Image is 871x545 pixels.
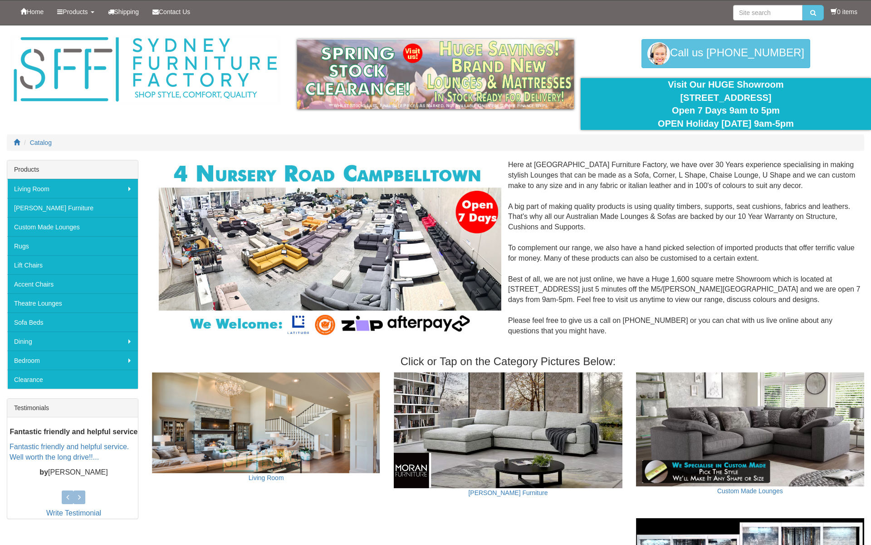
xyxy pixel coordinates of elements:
img: Sydney Furniture Factory [9,35,281,105]
b: Fantastic friendly and helpful service [10,428,138,436]
a: Contact Us [146,0,197,23]
a: Fantastic friendly and helpful service. Well worth the long drive!!... [10,443,129,461]
img: Moran Furniture [394,372,622,488]
h3: Click or Tap on the Category Pictures Below: [152,356,864,367]
li: 0 items [831,7,857,16]
div: Products [7,160,138,179]
a: Write Testimonial [46,509,101,517]
span: Home [27,8,44,15]
span: Contact Us [159,8,190,15]
img: Corner Modular Lounges [159,160,501,338]
a: Sofa Beds [7,312,138,332]
a: [PERSON_NAME] Furniture [7,198,138,217]
p: [PERSON_NAME] [10,467,138,478]
a: Custom Made Lounges [717,487,783,495]
a: Bedroom [7,351,138,370]
div: Testimonials [7,399,138,417]
b: by [39,468,48,476]
a: [PERSON_NAME] Furniture [468,489,548,496]
a: Shipping [101,0,146,23]
a: Dining [7,332,138,351]
a: Rugs [7,236,138,255]
a: Theatre Lounges [7,293,138,312]
a: Living Room [249,474,284,481]
span: Products [63,8,88,15]
span: Shipping [114,8,139,15]
a: Lift Chairs [7,255,138,274]
img: spring-sale.gif [297,39,574,109]
a: Products [50,0,101,23]
a: Home [14,0,50,23]
img: Living Room [152,372,380,473]
img: Custom Made Lounges [636,372,864,487]
a: Custom Made Lounges [7,217,138,236]
div: Visit Our HUGE Showroom [STREET_ADDRESS] Open 7 Days 9am to 5pm OPEN Holiday [DATE] 9am-5pm [587,78,864,130]
a: Accent Chairs [7,274,138,293]
input: Site search [733,5,802,20]
div: Here at [GEOGRAPHIC_DATA] Furniture Factory, we have over 30 Years experience specialising in mak... [152,160,864,347]
a: Clearance [7,370,138,389]
a: Living Room [7,179,138,198]
a: Catalog [30,139,52,146]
